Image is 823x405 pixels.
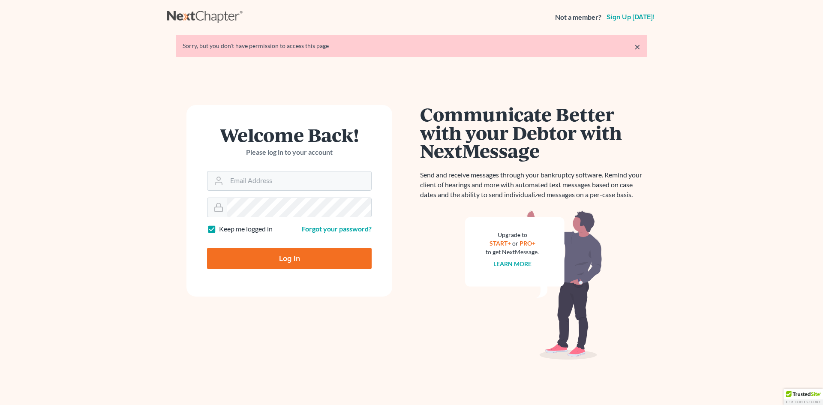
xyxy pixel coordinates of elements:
a: PRO+ [520,240,535,247]
h1: Welcome Back! [207,126,372,144]
div: Sorry, but you don't have permission to access this page [183,42,640,50]
div: to get NextMessage. [486,248,539,256]
a: Learn more [493,260,532,267]
img: nextmessage_bg-59042aed3d76b12b5cd301f8e5b87938c9018125f34e5fa2b7a6b67550977c72.svg [465,210,602,360]
a: × [634,42,640,52]
input: Email Address [227,171,371,190]
div: Upgrade to [486,231,539,239]
input: Log In [207,248,372,269]
h1: Communicate Better with your Debtor with NextMessage [420,105,647,160]
a: START+ [490,240,511,247]
p: Please log in to your account [207,147,372,157]
strong: Not a member? [555,12,601,22]
a: Sign up [DATE]! [605,14,656,21]
label: Keep me logged in [219,224,273,234]
a: Forgot your password? [302,225,372,233]
div: TrustedSite Certified [784,389,823,405]
p: Send and receive messages through your bankruptcy software. Remind your client of hearings and mo... [420,170,647,200]
span: or [512,240,518,247]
